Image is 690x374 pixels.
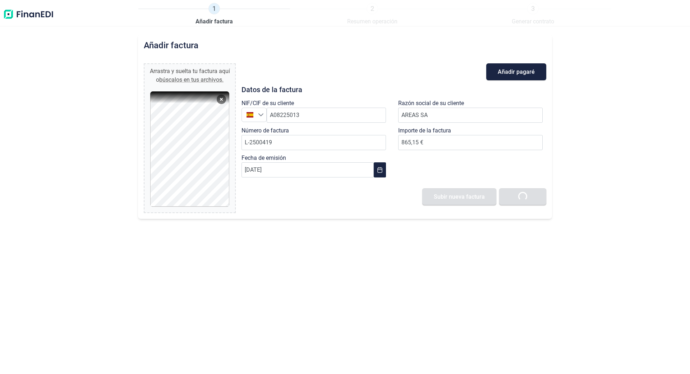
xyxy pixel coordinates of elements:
[241,126,289,135] label: Número de factura
[258,108,266,122] div: Seleccione un país
[498,69,535,75] span: Añadir pagaré
[147,67,232,84] div: Arrastra y suelta tu factura aquí o
[144,40,198,50] h2: Añadir factura
[241,86,546,93] h3: Datos de la factura
[486,63,546,80] button: Añadir pagaré
[247,111,253,118] img: ES
[159,76,224,83] span: búscalos en tus archivos.
[241,154,286,162] label: Fecha de emisión
[241,162,374,177] input: DD/MM/YYYY
[195,17,233,26] span: Añadir factura
[398,126,451,135] label: Importe de la factura
[398,99,464,108] label: Razón social de su cliente
[422,188,496,205] button: Subir nueva factura
[374,162,386,177] button: Choose Date
[434,194,485,199] span: Subir nueva factura
[3,3,54,26] img: Logo de aplicación
[208,3,220,14] span: 1
[195,3,233,26] a: 1Añadir factura
[241,99,294,108] label: NIF/CIF de su cliente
